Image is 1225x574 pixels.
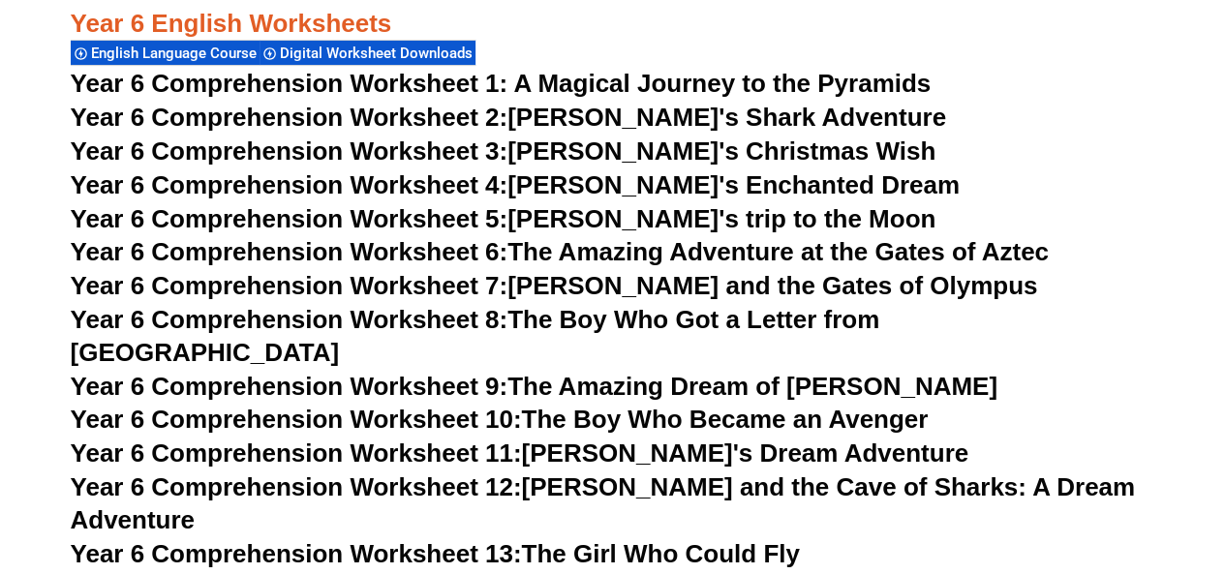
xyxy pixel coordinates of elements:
[71,405,929,434] a: Year 6 Comprehension Worksheet 10:The Boy Who Became an Avenger
[260,40,475,66] div: Digital Worksheet Downloads
[71,539,522,568] span: Year 6 Comprehension Worksheet 13:
[71,271,1038,300] a: Year 6 Comprehension Worksheet 7:[PERSON_NAME] and the Gates of Olympus
[71,103,946,132] a: Year 6 Comprehension Worksheet 2:[PERSON_NAME]'s Shark Adventure
[71,305,508,334] span: Year 6 Comprehension Worksheet 8:
[71,372,997,401] a: Year 6 Comprehension Worksheet 9:The Amazing Dream of [PERSON_NAME]
[71,305,880,367] a: Year 6 Comprehension Worksheet 8:The Boy Who Got a Letter from [GEOGRAPHIC_DATA]
[71,170,508,199] span: Year 6 Comprehension Worksheet 4:
[71,136,508,166] span: Year 6 Comprehension Worksheet 3:
[71,472,1135,534] a: Year 6 Comprehension Worksheet 12:[PERSON_NAME] and the Cave of Sharks: A Dream Adventure
[71,372,508,401] span: Year 6 Comprehension Worksheet 9:
[71,103,508,132] span: Year 6 Comprehension Worksheet 2:
[71,438,522,468] span: Year 6 Comprehension Worksheet 11:
[71,405,522,434] span: Year 6 Comprehension Worksheet 10:
[71,40,260,66] div: English Language Course
[280,45,478,62] span: Digital Worksheet Downloads
[71,539,800,568] a: Year 6 Comprehension Worksheet 13:The Girl Who Could Fly
[71,136,936,166] a: Year 6 Comprehension Worksheet 3:[PERSON_NAME]'s Christmas Wish
[71,69,932,98] a: Year 6 Comprehension Worksheet 1: A Magical Journey to the Pyramids
[71,438,968,468] a: Year 6 Comprehension Worksheet 11:[PERSON_NAME]'s Dream Adventure
[71,237,508,266] span: Year 6 Comprehension Worksheet 6:
[71,237,1049,266] a: Year 6 Comprehension Worksheet 6:The Amazing Adventure at the Gates of Aztec
[903,355,1225,574] iframe: Chat Widget
[71,472,522,501] span: Year 6 Comprehension Worksheet 12:
[71,204,936,233] a: Year 6 Comprehension Worksheet 5:[PERSON_NAME]'s trip to the Moon
[71,170,960,199] a: Year 6 Comprehension Worksheet 4:[PERSON_NAME]'s Enchanted Dream
[91,45,262,62] span: English Language Course
[71,204,508,233] span: Year 6 Comprehension Worksheet 5:
[71,271,508,300] span: Year 6 Comprehension Worksheet 7:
